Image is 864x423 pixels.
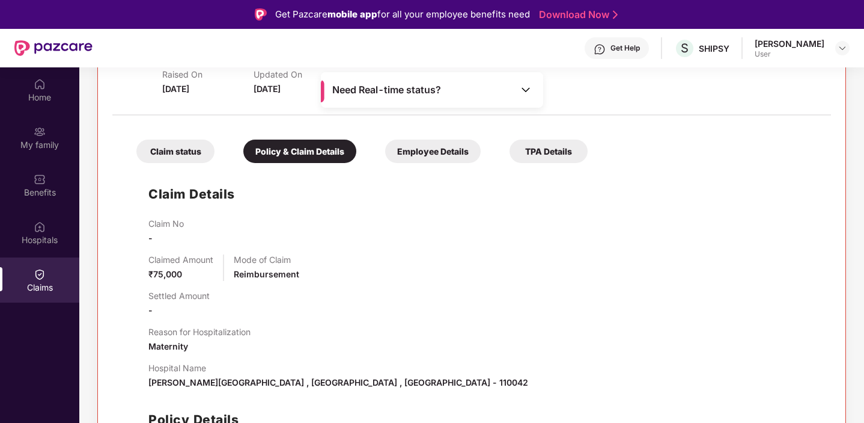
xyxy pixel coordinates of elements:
[539,8,614,21] a: Download Now
[243,140,356,163] div: Policy & Claim Details
[510,140,588,163] div: TPA Details
[755,49,824,59] div: User
[332,84,441,96] span: Need Real-time status?
[34,173,46,185] img: svg+xml;base64,PHN2ZyBpZD0iQmVuZWZpdHMiIHhtbG5zPSJodHRwOi8vd3d3LnczLm9yZy8yMDAwL3N2ZyIgd2lkdGg9Ij...
[610,43,640,53] div: Get Help
[148,233,153,243] span: -
[327,8,377,20] strong: mobile app
[34,78,46,90] img: svg+xml;base64,PHN2ZyBpZD0iSG9tZSIgeG1sbnM9Imh0dHA6Ly93d3cudzMub3JnLzIwMDAvc3ZnIiB3aWR0aD0iMjAiIG...
[148,218,184,229] p: Claim No
[613,8,618,21] img: Stroke
[755,38,824,49] div: [PERSON_NAME]
[34,221,46,233] img: svg+xml;base64,PHN2ZyBpZD0iSG9zcGl0YWxzIiB4bWxucz0iaHR0cDovL3d3dy53My5vcmcvMjAwMC9zdmciIHdpZHRoPS...
[520,84,532,96] img: Toggle Icon
[148,327,251,337] p: Reason for Hospitalization
[34,268,46,280] img: svg+xml;base64,PHN2ZyBpZD0iQ2xhaW0iIHhtbG5zPSJodHRwOi8vd3d3LnczLm9yZy8yMDAwL3N2ZyIgd2lkdGg9IjIwIi...
[254,84,281,94] span: [DATE]
[34,126,46,138] img: svg+xml;base64,PHN2ZyB3aWR0aD0iMjAiIGhlaWdodD0iMjAiIHZpZXdCb3g9IjAgMCAyMCAyMCIgZmlsbD0ibm9uZSIgeG...
[162,69,254,79] p: Raised On
[275,7,530,22] div: Get Pazcare for all your employee benefits need
[148,377,528,387] span: [PERSON_NAME][GEOGRAPHIC_DATA] , [GEOGRAPHIC_DATA] , [GEOGRAPHIC_DATA] - 110042
[148,291,210,301] p: Settled Amount
[136,140,214,163] div: Claim status
[148,305,153,315] span: -
[14,40,93,56] img: New Pazcare Logo
[148,255,213,265] p: Claimed Amount
[148,184,235,204] h1: Claim Details
[234,269,299,279] span: Reimbursement
[234,255,299,265] p: Mode of Claim
[148,269,182,279] span: ₹75,000
[254,69,345,79] p: Updated On
[162,84,189,94] span: [DATE]
[681,41,689,55] span: S
[385,140,481,163] div: Employee Details
[594,43,606,55] img: svg+xml;base64,PHN2ZyBpZD0iSGVscC0zMngzMiIgeG1sbnM9Imh0dHA6Ly93d3cudzMub3JnLzIwMDAvc3ZnIiB3aWR0aD...
[699,43,729,54] div: SHIPSY
[838,43,847,53] img: svg+xml;base64,PHN2ZyBpZD0iRHJvcGRvd24tMzJ4MzIiIHhtbG5zPSJodHRwOi8vd3d3LnczLm9yZy8yMDAwL3N2ZyIgd2...
[148,341,188,351] span: Maternity
[148,363,528,373] p: Hospital Name
[255,8,267,20] img: Logo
